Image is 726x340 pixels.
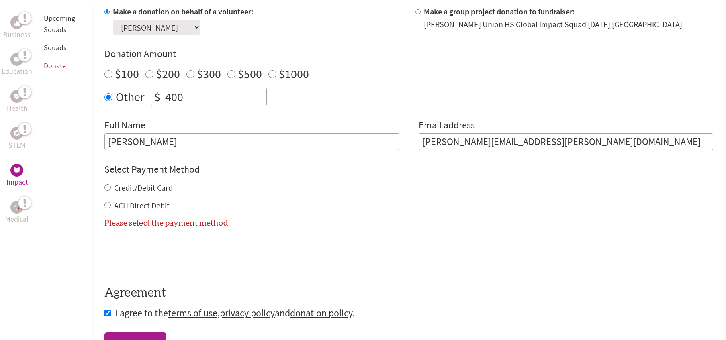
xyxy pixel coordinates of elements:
[14,57,20,62] img: Education
[10,90,23,103] div: Health
[290,307,352,319] a: donation policy
[104,163,713,176] h4: Select Payment Method
[3,29,31,40] p: Business
[14,167,20,173] img: Impact
[220,307,275,319] a: privacy policy
[8,127,25,151] a: STEMSTEM
[156,66,180,81] label: $200
[3,16,31,40] a: BusinessBusiness
[44,57,82,75] li: Donate
[14,130,20,136] img: STEM
[197,66,221,81] label: $300
[10,127,23,140] div: STEM
[14,19,20,26] img: Business
[8,140,25,151] p: STEM
[419,133,713,150] input: Your Email
[279,66,309,81] label: $1000
[6,177,28,188] p: Impact
[10,16,23,29] div: Business
[238,66,262,81] label: $500
[104,219,228,227] label: Please select the payment method
[113,6,254,16] label: Make a donation on behalf of a volunteer:
[6,164,28,188] a: ImpactImpact
[424,19,682,30] div: [PERSON_NAME] Union HS Global Impact Squad [DATE] [GEOGRAPHIC_DATA]
[14,94,20,99] img: Health
[104,47,713,60] h4: Donation Amount
[10,53,23,66] div: Education
[104,133,399,150] input: Enter Full Name
[104,119,145,133] label: Full Name
[164,88,266,106] input: Enter Amount
[151,88,164,106] div: $
[115,66,139,81] label: $100
[44,39,82,57] li: Squads
[44,61,66,70] a: Donate
[2,53,32,77] a: EducationEducation
[44,14,75,34] a: Upcoming Squads
[2,66,32,77] p: Education
[5,201,29,225] a: MedicalMedical
[424,6,575,16] label: Make a group project donation to fundraiser:
[115,307,355,319] span: I agree to the , and .
[168,307,217,319] a: terms of use
[419,119,475,133] label: Email address
[44,43,67,52] a: Squads
[114,183,173,193] label: Credit/Debit Card
[116,88,144,106] label: Other
[10,164,23,177] div: Impact
[5,214,29,225] p: Medical
[7,90,27,114] a: HealthHealth
[10,201,23,214] div: Medical
[7,103,27,114] p: Health
[104,238,227,270] iframe: reCAPTCHA
[44,10,82,39] li: Upcoming Squads
[114,200,170,210] label: ACH Direct Debit
[104,286,713,300] h4: Agreement
[14,204,20,210] img: Medical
